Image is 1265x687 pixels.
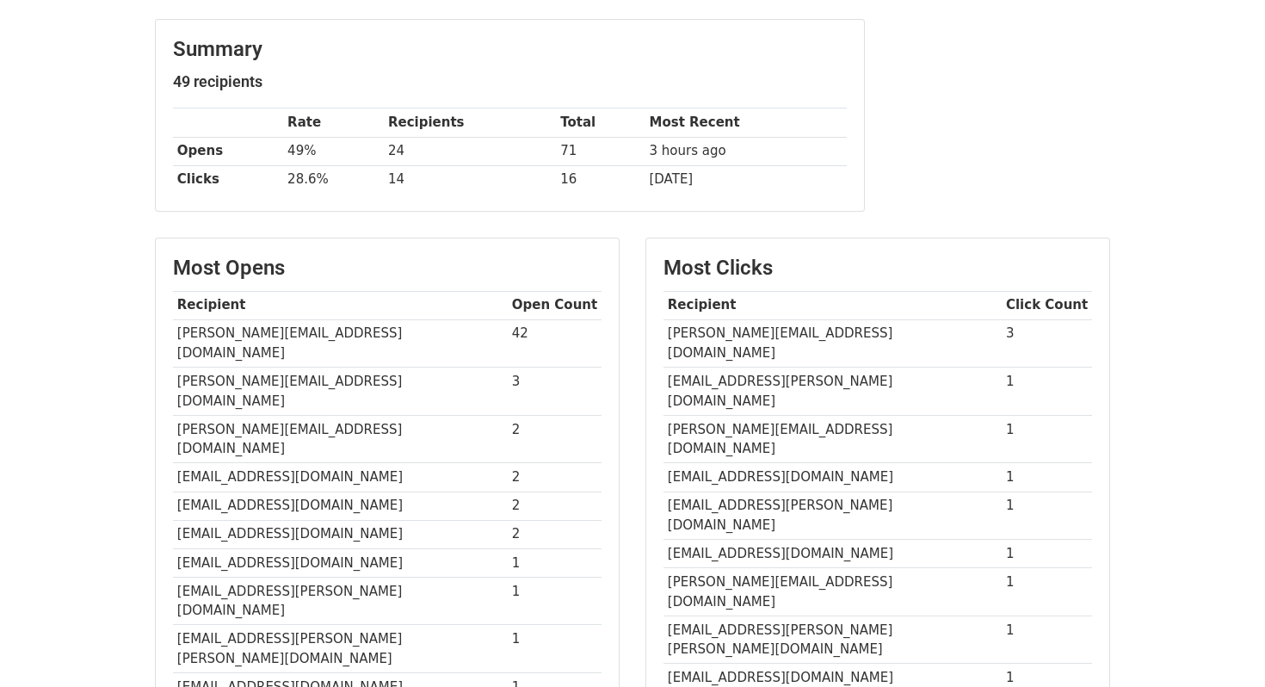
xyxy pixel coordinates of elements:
h3: Most Clicks [663,256,1092,281]
td: [EMAIL_ADDRESS][PERSON_NAME][DOMAIN_NAME] [663,368,1002,416]
td: 1 [1002,616,1092,664]
th: Recipient [173,291,508,319]
td: 3 hours ago [645,137,847,165]
td: [EMAIL_ADDRESS][DOMAIN_NAME] [173,463,508,492]
td: 1 [1002,415,1092,463]
td: [EMAIL_ADDRESS][DOMAIN_NAME] [663,540,1002,568]
td: 24 [384,137,556,165]
td: 1 [508,548,602,577]
th: Click Count [1002,291,1092,319]
h5: 49 recipients [173,72,847,91]
td: 2 [508,520,602,548]
td: [PERSON_NAME][EMAIL_ADDRESS][DOMAIN_NAME] [173,415,508,463]
td: [EMAIL_ADDRESS][DOMAIN_NAME] [173,548,508,577]
th: Clicks [173,165,283,194]
td: 16 [556,165,645,194]
td: 1 [1002,463,1092,492]
th: Open Count [508,291,602,319]
td: [EMAIL_ADDRESS][DOMAIN_NAME] [173,492,508,520]
td: 2 [508,492,602,520]
td: 1 [1002,492,1092,540]
td: 3 [508,368,602,416]
th: Most Recent [645,108,847,137]
td: [EMAIL_ADDRESS][DOMAIN_NAME] [663,463,1002,492]
td: 71 [556,137,645,165]
td: [DATE] [645,165,847,194]
td: [EMAIL_ADDRESS][PERSON_NAME][PERSON_NAME][DOMAIN_NAME] [663,616,1002,664]
td: 1 [1002,568,1092,616]
td: [PERSON_NAME][EMAIL_ADDRESS][DOMAIN_NAME] [173,319,508,368]
td: 1 [1002,540,1092,568]
td: [PERSON_NAME][EMAIL_ADDRESS][DOMAIN_NAME] [663,415,1002,463]
th: Opens [173,137,283,165]
td: 49% [283,137,384,165]
td: [EMAIL_ADDRESS][PERSON_NAME][DOMAIN_NAME] [173,577,508,625]
td: 1 [508,577,602,625]
h3: Most Opens [173,256,602,281]
td: [PERSON_NAME][EMAIL_ADDRESS][DOMAIN_NAME] [663,319,1002,368]
td: [PERSON_NAME][EMAIL_ADDRESS][DOMAIN_NAME] [173,368,508,416]
td: 1 [1002,368,1092,416]
td: 2 [508,463,602,492]
td: 2 [508,415,602,463]
th: Recipient [663,291,1002,319]
th: Total [556,108,645,137]
td: [PERSON_NAME][EMAIL_ADDRESS][DOMAIN_NAME] [663,568,1002,616]
td: 42 [508,319,602,368]
td: 1 [508,625,602,673]
td: [EMAIL_ADDRESS][PERSON_NAME][PERSON_NAME][DOMAIN_NAME] [173,625,508,673]
td: [EMAIL_ADDRESS][DOMAIN_NAME] [173,520,508,548]
td: 28.6% [283,165,384,194]
iframe: Chat Widget [1179,604,1265,687]
h3: Summary [173,37,847,62]
td: 14 [384,165,556,194]
th: Rate [283,108,384,137]
th: Recipients [384,108,556,137]
td: [EMAIL_ADDRESS][PERSON_NAME][DOMAIN_NAME] [663,492,1002,540]
td: 3 [1002,319,1092,368]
